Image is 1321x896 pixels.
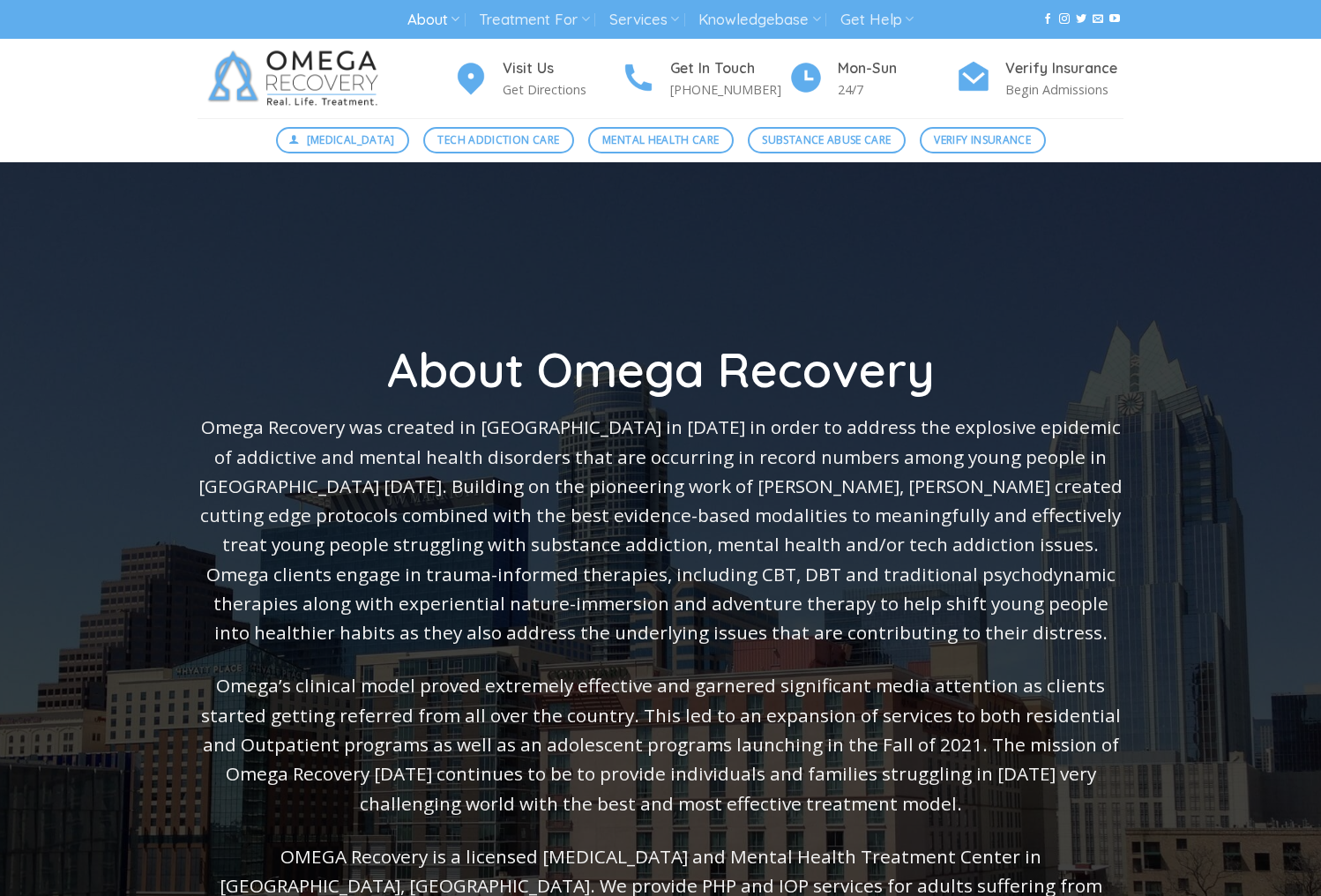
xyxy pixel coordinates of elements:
a: Mental Health Care [588,127,734,153]
a: Visit Us Get Directions [453,57,621,101]
p: Begin Admissions [1005,79,1123,100]
a: Follow on Instagram [1059,13,1070,26]
h4: Verify Insurance [1005,57,1123,80]
img: Omega Recovery [198,39,396,118]
p: 24/7 [838,79,956,100]
a: Follow on YouTube [1109,13,1120,26]
span: [MEDICAL_DATA] [307,131,395,148]
a: Verify Insurance [920,127,1046,153]
a: [MEDICAL_DATA] [276,127,410,153]
a: Verify Insurance Begin Admissions [956,57,1123,101]
span: Substance Abuse Care [762,131,891,148]
a: Services [609,4,679,36]
h4: Get In Touch [670,57,788,80]
p: [PHONE_NUMBER] [670,79,788,100]
p: Omega’s clinical model proved extremely effective and garnered significant media attention as cli... [198,671,1123,818]
a: Knowledgebase [698,4,820,36]
span: About Omega Recovery [387,340,935,399]
h4: Mon-Sun [838,57,956,80]
p: Get Directions [503,79,621,100]
h4: Visit Us [503,57,621,80]
span: Mental Health Care [602,131,719,148]
a: Get In Touch [PHONE_NUMBER] [621,57,788,101]
a: Follow on Facebook [1042,13,1053,26]
a: Tech Addiction Care [423,127,574,153]
a: Treatment For [479,4,589,36]
a: Send us an email [1093,13,1103,26]
p: Omega Recovery was created in [GEOGRAPHIC_DATA] in [DATE] in order to address the explosive epide... [198,413,1123,647]
a: Follow on Twitter [1076,13,1086,26]
a: About [407,4,459,36]
a: Get Help [840,4,914,36]
span: Tech Addiction Care [437,131,559,148]
span: Verify Insurance [934,131,1031,148]
a: Substance Abuse Care [748,127,906,153]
